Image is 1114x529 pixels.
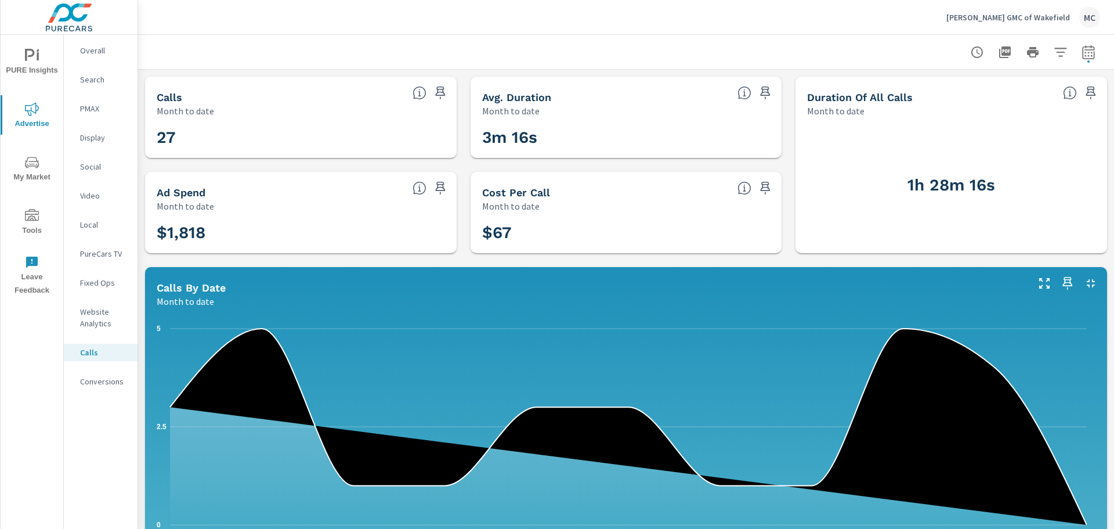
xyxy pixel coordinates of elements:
[756,179,775,197] span: Save this to your personalized report
[1077,41,1100,64] button: Select Date Range
[64,100,138,117] div: PMAX
[80,306,128,329] p: Website Analytics
[80,277,128,289] p: Fixed Ops
[946,12,1070,23] p: [PERSON_NAME] GMC of Wakefield
[64,245,138,262] div: PureCars TV
[1021,41,1044,64] button: Print Report
[157,325,161,333] text: 5
[482,128,771,147] h3: 3m 16s
[482,91,551,103] h5: Avg. Duration
[80,103,128,114] p: PMAX
[482,223,771,243] h3: $67
[64,129,138,146] div: Display
[64,158,138,175] div: Social
[80,132,128,143] p: Display
[157,104,214,118] p: Month to date
[1079,7,1100,28] div: MC
[80,376,128,387] p: Conversions
[737,86,751,100] span: Average Duration of each call.
[64,42,138,59] div: Overall
[4,49,60,77] span: PURE Insights
[80,190,128,201] p: Video
[413,86,426,100] span: Total number of calls.
[80,347,128,358] p: Calls
[157,91,182,103] h5: Calls
[807,104,865,118] p: Month to date
[80,219,128,231] p: Local
[1058,274,1077,293] span: Save this to your personalized report
[482,186,550,199] h5: Cost Per Call
[1082,84,1100,102] span: Save this to your personalized report
[157,128,445,147] h3: 27
[64,187,138,204] div: Video
[1,35,63,302] div: nav menu
[431,179,450,197] span: Save this to your personalized report
[157,199,214,213] p: Month to date
[80,248,128,260] p: PureCars TV
[157,186,205,199] h5: Ad Spend
[737,181,751,195] span: PureCars Ad Spend/Calls.
[64,216,138,233] div: Local
[64,274,138,292] div: Fixed Ops
[482,104,540,118] p: Month to date
[4,209,60,237] span: Tools
[64,344,138,361] div: Calls
[157,223,445,243] h3: $1,818
[157,423,167,431] text: 2.5
[4,255,60,297] span: Leave Feedback
[64,373,138,390] div: Conversions
[431,84,450,102] span: Save this to your personalized report
[157,521,161,529] text: 0
[993,41,1017,64] button: "Export Report to PDF"
[807,175,1095,195] h3: 1h 28m 16s
[756,84,775,102] span: Save this to your personalized report
[157,282,226,294] h5: Calls By Date
[4,102,60,131] span: Advertise
[482,199,540,213] p: Month to date
[80,161,128,172] p: Social
[64,303,138,332] div: Website Analytics
[1035,274,1054,293] button: Make Fullscreen
[4,156,60,184] span: My Market
[80,45,128,56] p: Overall
[80,74,128,85] p: Search
[64,71,138,88] div: Search
[807,91,913,103] h5: Duration of all Calls
[413,181,426,195] span: Sum of PureCars Ad Spend.
[1063,86,1077,100] span: The Total Duration of all calls.
[1049,41,1072,64] button: Apply Filters
[157,294,214,308] p: Month to date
